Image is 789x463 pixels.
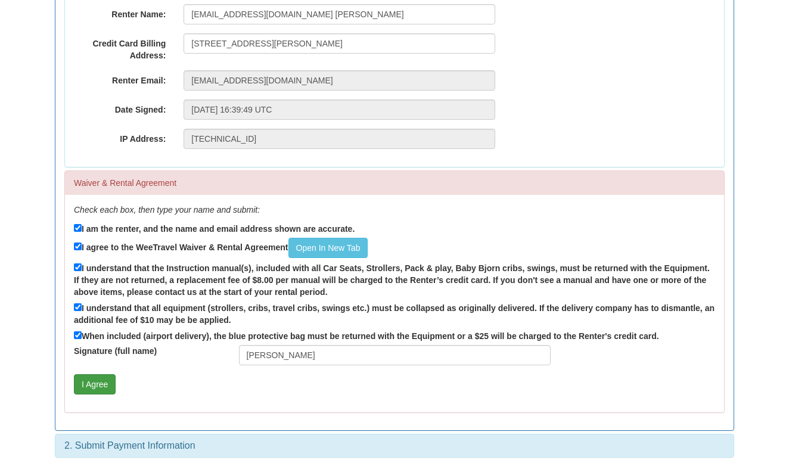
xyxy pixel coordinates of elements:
[65,4,175,20] label: Renter Name:
[65,33,175,61] label: Credit Card Billing Address:
[288,238,368,258] a: Open In New Tab
[74,261,715,298] label: I understand that the Instruction manual(s), included with all Car Seats, Strollers, Pack & play,...
[74,263,82,271] input: I understand that the Instruction manual(s), included with all Car Seats, Strollers, Pack & play,...
[74,224,82,232] input: I am the renter, and the name and email address shown are accurate.
[74,331,82,339] input: When included (airport delivery), the blue protective bag must be returned with the Equipment or ...
[74,329,659,342] label: When included (airport delivery), the blue protective bag must be returned with the Equipment or ...
[74,374,116,394] button: I Agree
[74,205,260,215] em: Check each box, then type your name and submit:
[74,238,368,258] label: I agree to the WeeTravel Waiver & Rental Agreement
[74,243,82,250] input: I agree to the WeeTravel Waiver & Rental AgreementOpen In New Tab
[65,171,724,195] div: Waiver & Rental Agreement
[74,222,355,235] label: I am the renter, and the name and email address shown are accurate.
[65,345,230,357] label: Signature (full name)
[65,129,175,145] label: IP Address:
[65,100,175,116] label: Date Signed:
[74,303,82,311] input: I understand that all equipment (strollers, cribs, travel cribs, swings etc.) must be collapsed a...
[64,440,725,451] h3: 2. Submit Payment Information
[239,345,551,365] input: Full Name
[65,70,175,86] label: Renter Email:
[74,301,715,326] label: I understand that all equipment (strollers, cribs, travel cribs, swings etc.) must be collapsed a...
